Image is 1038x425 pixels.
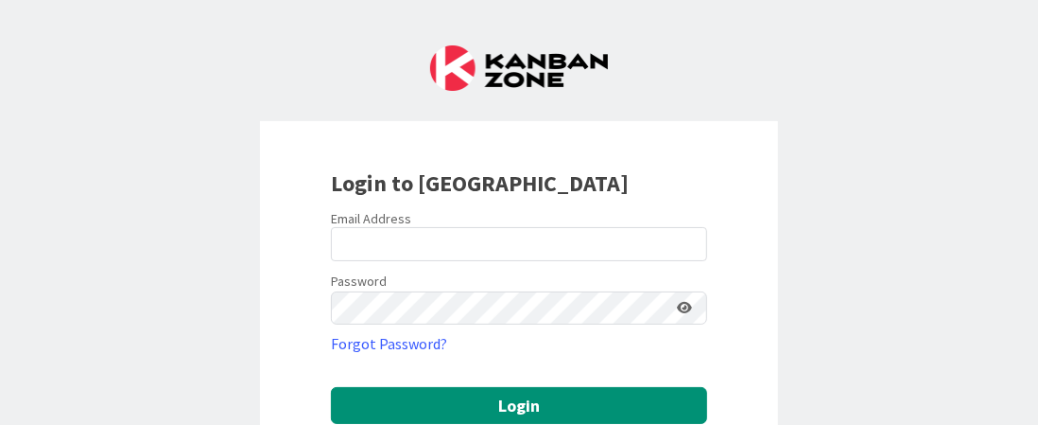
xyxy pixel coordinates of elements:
[331,168,629,198] b: Login to [GEOGRAPHIC_DATA]
[331,210,411,227] label: Email Address
[331,332,447,355] a: Forgot Password?
[430,45,608,91] img: Kanban Zone
[331,387,707,424] button: Login
[331,272,387,292] label: Password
